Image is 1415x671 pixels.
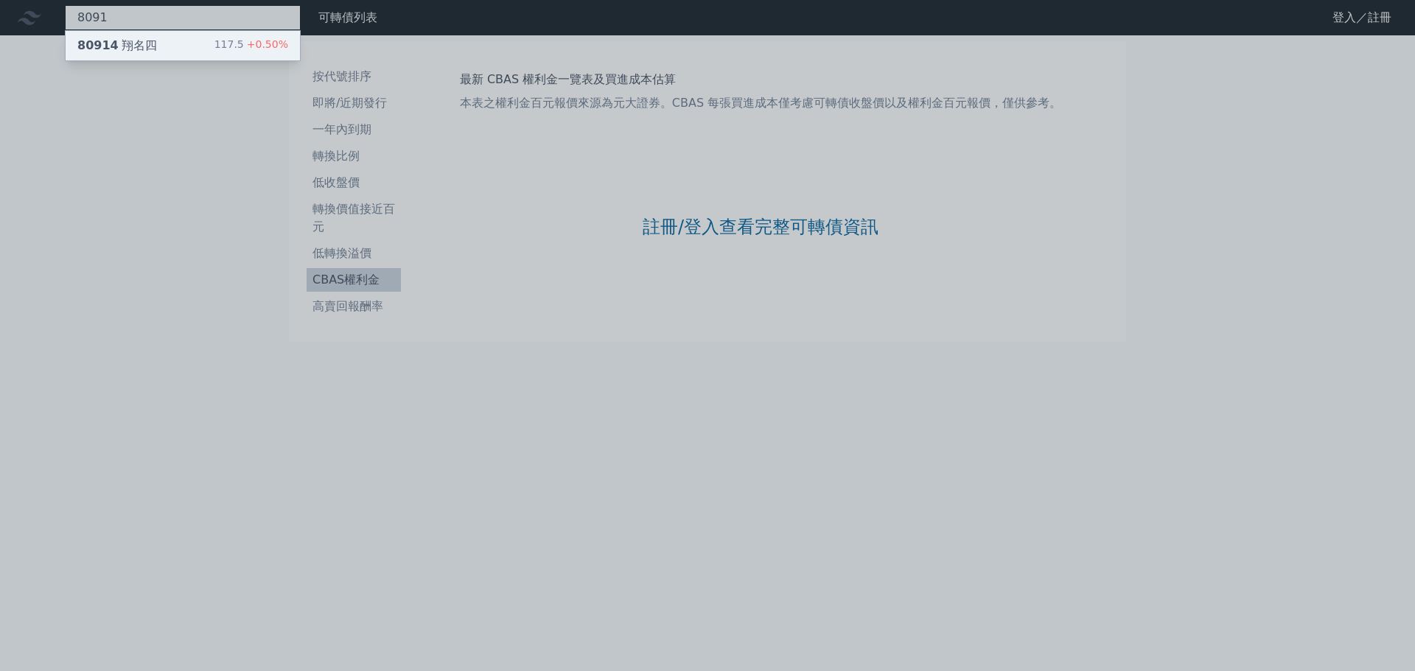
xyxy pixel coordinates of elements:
div: 翔名四 [77,37,157,55]
div: 聊天小工具 [1341,600,1415,671]
div: 117.5 [214,37,288,55]
span: +0.50% [244,38,288,50]
a: 80914翔名四 117.5+0.50% [66,31,300,60]
iframe: Chat Widget [1341,600,1415,671]
span: 80914 [77,38,119,52]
